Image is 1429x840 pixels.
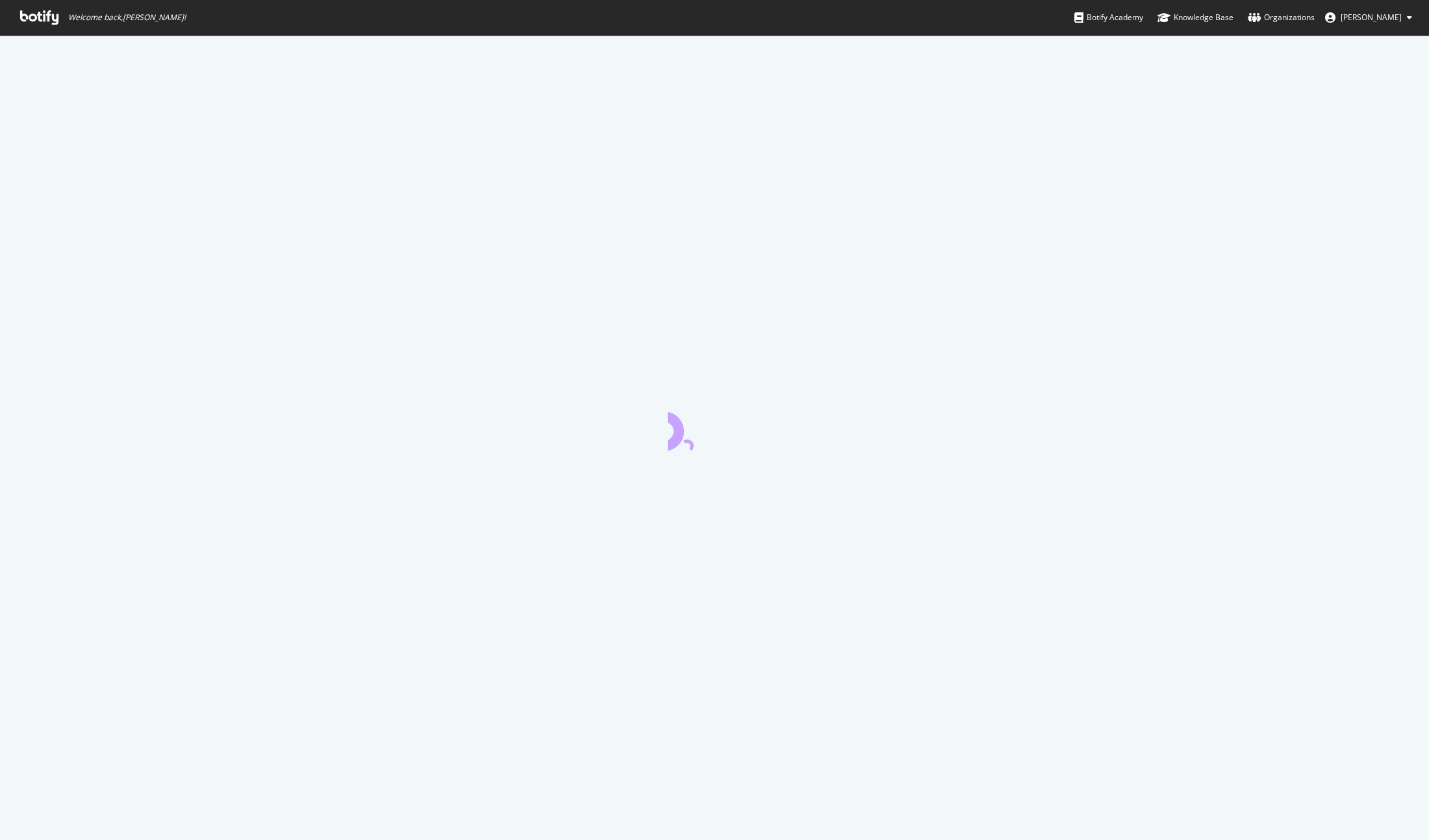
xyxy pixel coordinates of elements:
[1074,11,1143,24] div: Botify Academy
[1341,12,1402,23] span: TASSEL Olivier
[1315,7,1423,28] button: [PERSON_NAME]
[668,404,761,451] div: animation
[1248,11,1315,24] div: Organizations
[68,12,186,23] span: Welcome back, [PERSON_NAME] !
[1157,11,1233,24] div: Knowledge Base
